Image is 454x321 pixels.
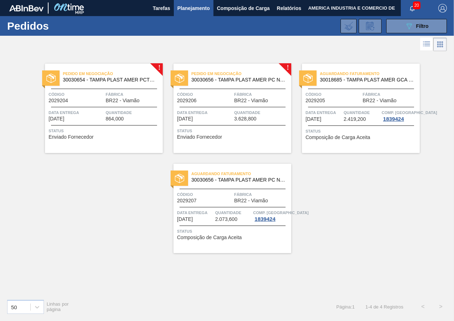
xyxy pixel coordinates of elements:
[153,4,170,13] span: Tarefas
[344,117,366,122] span: 2.419,200
[306,135,370,140] span: Composição de Carga Aceita
[177,217,193,222] span: 21/10/2025
[49,109,104,116] span: Data entrega
[386,19,447,33] button: Filtro
[253,209,308,216] span: Comp. Carga
[191,77,286,83] span: 30030656 - TAMPA PLAST AMER PC NIV24
[106,116,124,122] span: 864,000
[49,98,68,103] span: 2029204
[320,70,420,77] span: Aguardando Faturamento
[63,77,157,83] span: 30030654 - TAMPA PLAST AMER PCTW NIV24
[11,304,17,310] div: 50
[191,177,286,183] span: 30030656 - TAMPA PLAST AMER PC NIV24
[177,127,289,134] span: Status
[46,74,56,83] img: status
[234,91,289,98] span: Fábrica
[414,298,432,316] button: <
[416,23,429,29] span: Filtro
[363,98,397,103] span: BR22 - Viamão
[253,209,289,222] a: Comp. [GEOGRAPHIC_DATA]1839424
[47,301,69,312] span: Linhas por página
[234,198,268,203] span: BR22 - Viamão
[413,1,420,9] span: 20
[177,198,197,203] span: 2029207
[163,164,291,253] a: statusAguardando Faturamento30030656 - TAMPA PLAST AMER PC NIV24Código2029207FábricaBR22 - Viamão...
[63,70,163,77] span: Pedido em Negociação
[382,116,405,122] div: 1839424
[106,91,161,98] span: Fábrica
[177,134,222,140] span: Enviado Fornecedor
[320,77,414,83] span: 30018685 - TAMPA PLAST AMER GCA S/LINER
[191,70,291,77] span: Pedido em Negociação
[177,228,289,235] span: Status
[253,216,277,222] div: 1839424
[175,74,184,83] img: status
[420,38,433,51] div: Visão em Lista
[306,91,361,98] span: Código
[234,191,289,198] span: Fábrica
[382,109,437,116] span: Comp. Carga
[106,98,140,103] span: BR22 - Viamão
[215,217,237,222] span: 2.073,600
[234,98,268,103] span: BR22 - Viamão
[306,128,418,135] span: Status
[177,191,232,198] span: Código
[340,19,357,33] div: Importar Negociações dos Pedidos
[49,116,64,122] span: 02/10/2025
[177,235,242,240] span: Composição de Carga Aceita
[177,4,210,13] span: Planejamento
[177,209,213,216] span: Data entrega
[34,64,163,153] a: !statusPedido em Negociação30030654 - TAMPA PLAST AMER PCTW NIV24Código2029204FábricaBR22 - Viamã...
[106,109,161,116] span: Quantidade
[277,4,301,13] span: Relatórios
[401,3,424,13] button: Notificações
[175,174,184,183] img: status
[177,116,193,122] span: 02/10/2025
[234,109,289,116] span: Quantidade
[163,64,291,153] a: !statusPedido em Negociação30030656 - TAMPA PLAST AMER PC NIV24Código2029206FábricaBR22 - ViamãoD...
[217,4,270,13] span: Composição de Carga
[49,91,104,98] span: Código
[191,170,291,177] span: Aguardando Faturamento
[49,127,161,134] span: Status
[234,116,256,122] span: 3.628,800
[9,5,44,11] img: TNhmsLtSVTkK8tSr43FrP2fwEKptu5GPRR3wAAAABJRU5ErkJggg==
[344,109,380,116] span: Quantidade
[359,19,382,33] div: Solicitação de Revisão de Pedidos
[215,209,252,216] span: Quantidade
[336,304,354,310] span: Página : 1
[438,4,447,13] img: Logout
[363,91,418,98] span: Fábrica
[433,38,447,51] div: Visão em Cards
[177,91,232,98] span: Código
[306,109,342,116] span: Data entrega
[49,134,94,140] span: Enviado Fornecedor
[306,98,325,103] span: 2029205
[382,109,418,122] a: Comp. [GEOGRAPHIC_DATA]1839424
[177,98,197,103] span: 2029206
[303,74,313,83] img: status
[306,117,321,122] span: 21/10/2025
[177,109,232,116] span: Data entrega
[432,298,450,316] button: >
[365,304,403,310] span: 1 - 4 de 4 Registros
[7,22,106,30] h1: Pedidos
[291,64,420,153] a: statusAguardando Faturamento30018685 - TAMPA PLAST AMER GCA S/LINERCódigo2029205FábricaBR22 - Via...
